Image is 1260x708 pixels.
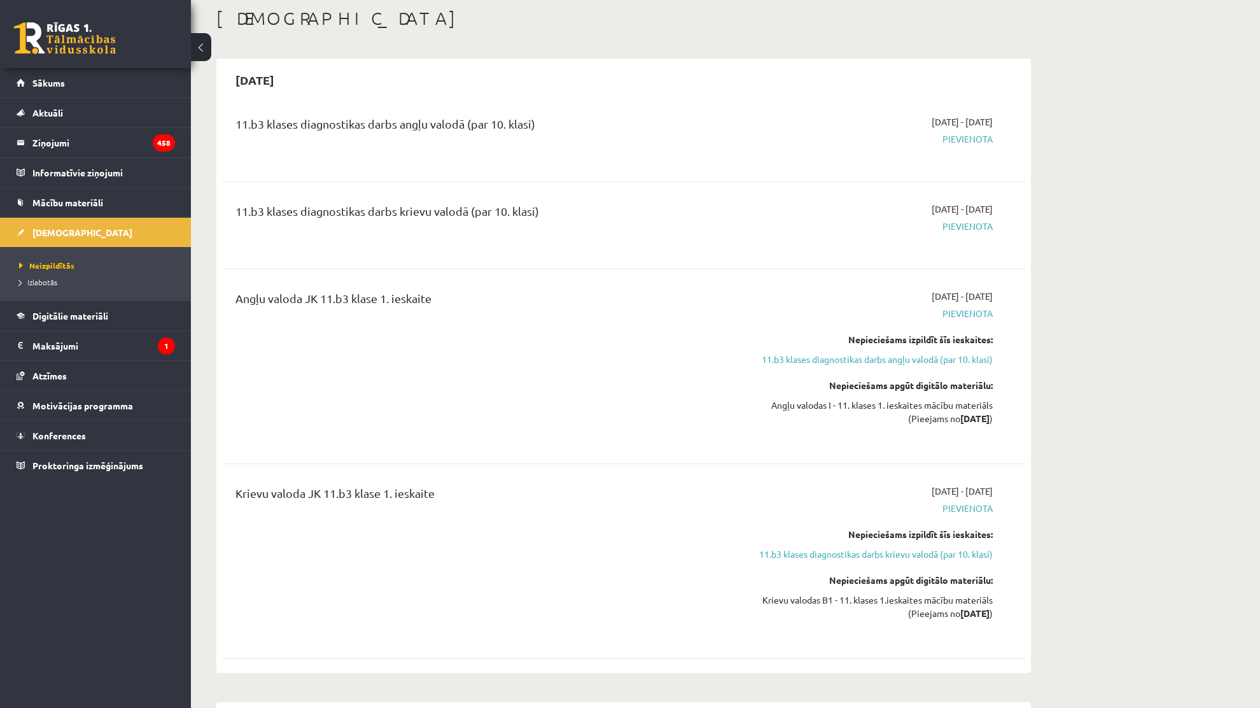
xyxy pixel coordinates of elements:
a: Motivācijas programma [17,391,175,420]
a: Informatīvie ziņojumi [17,158,175,187]
span: Digitālie materiāli [32,310,108,322]
span: Konferences [32,430,86,441]
a: Konferences [17,421,175,450]
legend: Informatīvie ziņojumi [32,158,175,187]
span: Sākums [32,77,65,88]
div: Nepieciešams izpildīt šīs ieskaites: [753,333,993,346]
div: Nepieciešams apgūt digitālo materiālu: [753,379,993,392]
span: Neizpildītās [19,260,74,271]
a: Mācību materiāli [17,188,175,217]
a: Izlabotās [19,276,178,288]
div: Angļu valoda JK 11.b3 klase 1. ieskaite [235,290,734,313]
span: Pievienota [753,307,993,320]
div: Nepieciešams izpildīt šīs ieskaites: [753,528,993,541]
i: 1 [158,337,175,355]
span: Motivācijas programma [32,400,133,411]
span: [DATE] - [DATE] [932,485,993,498]
strong: [DATE] [960,413,990,424]
a: Aktuāli [17,98,175,127]
legend: Ziņojumi [32,128,175,157]
a: Sākums [17,68,175,97]
a: Atzīmes [17,361,175,390]
a: 11.b3 klases diagnostikas darbs krievu valodā (par 10. klasi) [753,548,993,561]
span: Pievienota [753,132,993,146]
a: Proktoringa izmēģinājums [17,451,175,480]
span: [DATE] - [DATE] [932,202,993,216]
span: Pievienota [753,502,993,515]
div: Krievu valodas B1 - 11. klases 1.ieskaites mācību materiāls (Pieejams no ) [753,593,993,620]
span: Pievienota [753,220,993,233]
div: Angļu valodas I - 11. klases 1. ieskaites mācību materiāls (Pieejams no ) [753,399,993,425]
div: Krievu valoda JK 11.b3 klase 1. ieskaite [235,485,734,508]
span: Izlabotās [19,277,57,287]
div: Nepieciešams apgūt digitālo materiālu: [753,574,993,587]
span: Aktuāli [32,107,63,118]
span: [DATE] - [DATE] [932,290,993,303]
strong: [DATE] [960,607,990,619]
span: Proktoringa izmēģinājums [32,460,143,471]
legend: Maksājumi [32,331,175,360]
a: [DEMOGRAPHIC_DATA] [17,218,175,247]
a: Rīgas 1. Tālmācības vidusskola [14,22,116,54]
h1: [DEMOGRAPHIC_DATA] [216,8,1031,29]
div: 11.b3 klases diagnostikas darbs krievu valodā (par 10. klasi) [235,202,734,226]
span: Mācību materiāli [32,197,103,208]
a: 11.b3 klases diagnostikas darbs angļu valodā (par 10. klasi) [753,353,993,366]
a: Digitālie materiāli [17,301,175,330]
a: Maksājumi1 [17,331,175,360]
a: Neizpildītās [19,260,178,271]
h2: [DATE] [223,65,287,95]
span: Atzīmes [32,370,67,381]
i: 458 [153,134,175,152]
div: 11.b3 klases diagnostikas darbs angļu valodā (par 10. klasi) [235,115,734,139]
span: [DATE] - [DATE] [932,115,993,129]
span: [DEMOGRAPHIC_DATA] [32,227,132,238]
a: Ziņojumi458 [17,128,175,157]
